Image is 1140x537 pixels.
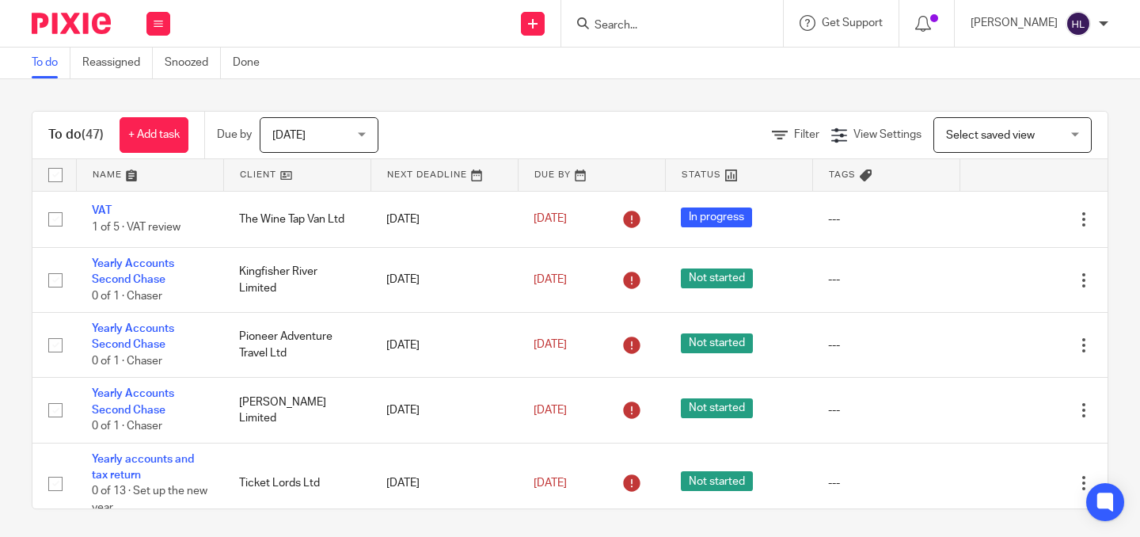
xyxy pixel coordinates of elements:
input: Search [593,19,735,33]
td: [DATE] [370,191,518,247]
span: Not started [681,333,753,353]
span: 0 of 1 · Chaser [92,421,162,432]
span: Tags [829,170,856,179]
span: Not started [681,268,753,288]
a: VAT [92,205,112,216]
td: Ticket Lords Ltd [223,443,370,524]
td: [DATE] [370,443,518,524]
div: --- [828,475,944,491]
span: Not started [681,398,753,418]
span: Select saved view [946,130,1035,141]
a: To do [32,48,70,78]
td: Pioneer Adventure Travel Ltd [223,313,370,378]
td: The Wine Tap Van Ltd [223,191,370,247]
img: svg%3E [1066,11,1091,36]
span: (47) [82,128,104,141]
span: [DATE] [534,405,567,416]
a: Yearly Accounts Second Chase [92,323,174,350]
a: Reassigned [82,48,153,78]
span: [DATE] [534,478,567,489]
span: 0 of 13 · Set up the new year [92,486,207,513]
a: + Add task [120,117,188,153]
td: [PERSON_NAME] Limited [223,378,370,443]
span: 0 of 1 · Chaser [92,291,162,302]
div: --- [828,211,944,227]
img: Pixie [32,13,111,34]
span: Filter [794,129,819,140]
span: In progress [681,208,752,227]
span: [DATE] [534,340,567,351]
a: Snoozed [165,48,221,78]
span: [DATE] [534,214,567,225]
span: Get Support [822,17,883,29]
a: Done [233,48,272,78]
td: Kingfisher River Limited [223,247,370,312]
td: [DATE] [370,378,518,443]
td: [DATE] [370,247,518,312]
h1: To do [48,127,104,143]
span: [DATE] [534,274,567,285]
div: --- [828,272,944,288]
span: [DATE] [272,130,306,141]
p: [PERSON_NAME] [971,15,1058,31]
a: Yearly Accounts Second Chase [92,258,174,285]
div: --- [828,337,944,353]
p: Due by [217,127,252,143]
a: Yearly accounts and tax return [92,454,194,481]
div: --- [828,402,944,418]
span: 0 of 1 · Chaser [92,356,162,367]
span: View Settings [853,129,921,140]
a: Yearly Accounts Second Chase [92,388,174,415]
span: 1 of 5 · VAT review [92,222,180,233]
span: Not started [681,471,753,491]
td: [DATE] [370,313,518,378]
